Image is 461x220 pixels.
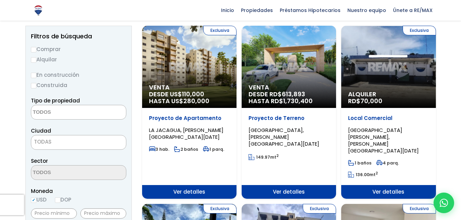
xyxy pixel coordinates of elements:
span: Ver detalles [341,185,436,199]
span: 1 baños [348,160,371,166]
input: Comprar [31,47,36,52]
input: DOP [55,197,60,203]
span: Sector [31,157,48,164]
span: Moneda [31,187,126,195]
span: mt [348,172,378,178]
span: LA JACAGUA, [PERSON_NAME][GEOGRAPHIC_DATA][DATE] [149,126,223,140]
span: 70,000 [360,97,382,105]
span: 110,000 [182,90,204,98]
span: 2 baños [174,146,198,152]
span: Inicio [218,5,238,15]
input: USD [31,197,36,203]
span: 280,000 [183,97,209,105]
p: Local Comercial [348,115,429,122]
span: Ciudad [31,127,51,134]
span: Exclusiva [403,26,436,35]
span: Propiedades [238,5,276,15]
span: Préstamos Hipotecarios [276,5,344,15]
a: Exclusiva Alquiler RD$70,000 Local Comercial [GEOGRAPHIC_DATA][PERSON_NAME], [PERSON_NAME][GEOGRA... [341,26,436,199]
span: Exclusiva [203,26,237,35]
p: Proyecto de Apartamento [149,115,230,122]
p: Proyecto de Terreno [249,115,329,122]
h2: Filtros de búsqueda [31,33,126,40]
span: Exclusiva [403,204,436,213]
span: Tipo de propiedad [31,97,80,104]
span: 4 parq. [376,160,399,166]
label: Comprar [31,45,126,53]
label: USD [31,195,47,204]
span: Ver detalles [242,185,336,199]
span: 1,730,400 [283,97,313,105]
span: [GEOGRAPHIC_DATA], [PERSON_NAME][GEOGRAPHIC_DATA][DATE] [249,126,319,147]
span: Exclusiva [303,204,336,213]
label: DOP [55,195,71,204]
span: DESDE RD$ [249,91,329,105]
span: [GEOGRAPHIC_DATA][PERSON_NAME], [PERSON_NAME][GEOGRAPHIC_DATA][DATE] [348,126,419,154]
sup: 2 [276,153,279,158]
img: Logo de REMAX [32,4,44,16]
input: En construcción [31,73,36,78]
span: Venta [149,84,230,91]
span: Exclusiva [203,204,237,213]
span: HASTA RD$ [249,98,329,105]
span: mt [249,154,279,160]
input: Construida [31,83,36,88]
span: Venta [249,84,329,91]
span: 3 hab. [149,146,169,152]
span: 149.97 [256,154,270,160]
span: RD$ [348,97,382,105]
span: 613,893 [282,90,305,98]
a: Venta DESDE RD$613,893 HASTA RD$1,730,400 Proyecto de Terreno [GEOGRAPHIC_DATA], [PERSON_NAME][GE... [242,26,336,199]
span: DESDE US$ [149,91,230,105]
span: Nuestro equipo [344,5,390,15]
span: TODAS [31,135,126,150]
a: Exclusiva Venta DESDE US$110,000 HASTA US$280,000 Proyecto de Apartamento LA JACAGUA, [PERSON_NAM... [142,26,237,199]
span: Alquiler [348,91,429,98]
input: Precio mínimo [31,208,77,219]
span: 1 parq. [203,146,224,152]
span: TODAS [34,138,51,145]
label: Construida [31,81,126,89]
span: HASTA US$ [149,98,230,105]
span: TODAS [31,137,126,147]
sup: 2 [376,171,378,176]
textarea: Search [31,105,98,120]
textarea: Search [31,166,98,180]
input: Precio máximo [80,208,126,219]
label: En construcción [31,71,126,79]
span: 136.00 [356,172,369,178]
span: Únete a RE/MAX [390,5,436,15]
span: Ver detalles [142,185,237,199]
input: Alquilar [31,57,36,63]
label: Alquilar [31,55,126,64]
